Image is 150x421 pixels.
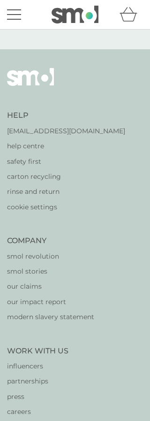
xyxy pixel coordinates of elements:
[7,156,125,167] a: safety first
[7,202,125,212] a: cookie settings
[7,266,94,276] a: smol stories
[7,236,94,246] h4: Company
[7,312,94,322] a: modern slavery statement
[7,376,68,386] a: partnerships
[7,251,94,261] a: smol revolution
[7,297,94,307] a: our impact report
[52,6,98,23] img: smol
[7,391,68,402] a: press
[7,126,125,136] a: [EMAIL_ADDRESS][DOMAIN_NAME]
[7,68,54,100] img: smol
[7,171,125,182] a: carton recycling
[7,361,68,371] a: influencers
[7,141,125,151] a: help centre
[7,6,21,23] button: menu
[7,406,68,417] a: careers
[7,186,125,197] a: rinse and return
[7,281,94,291] a: our claims
[7,110,125,121] h4: Help
[7,346,68,356] h4: Work With Us
[120,5,143,24] div: basket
